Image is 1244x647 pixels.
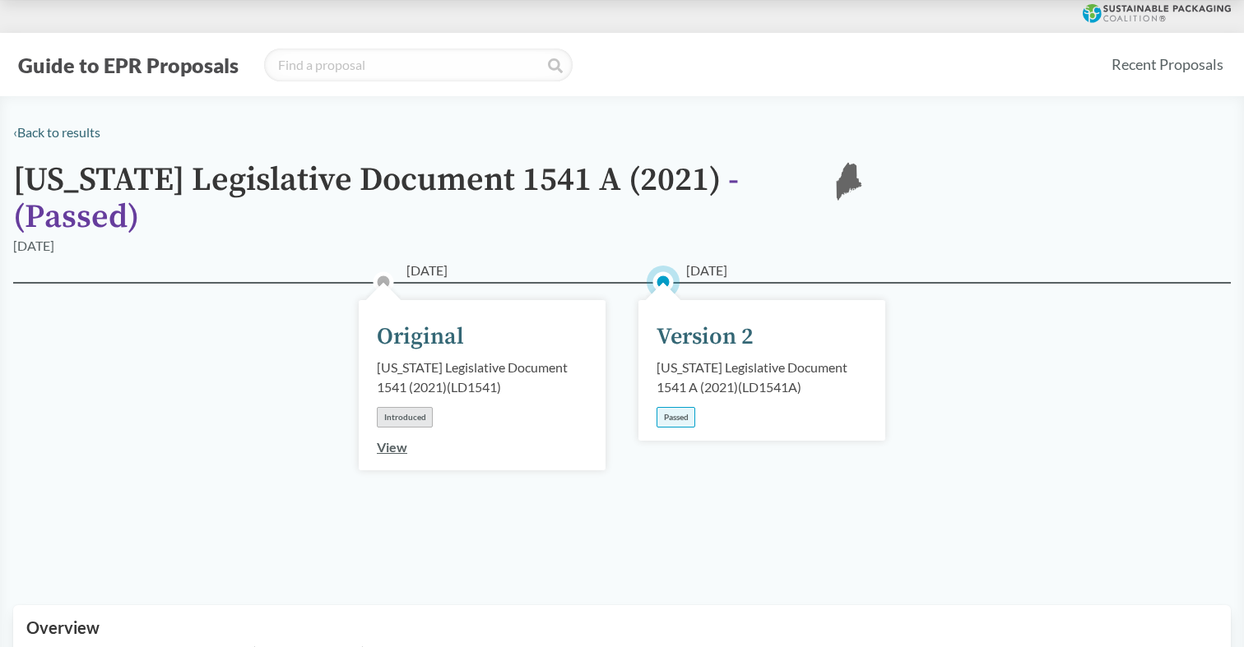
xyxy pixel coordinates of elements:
div: Version 2 [657,320,754,354]
div: [US_STATE] Legislative Document 1541 A (2021) ( LD1541A ) [657,358,867,397]
div: [DATE] [13,236,54,256]
button: Guide to EPR Proposals [13,52,244,78]
span: [DATE] [686,261,727,280]
h1: [US_STATE] Legislative Document 1541 A (2021) [13,162,803,236]
div: [US_STATE] Legislative Document 1541 (2021) ( LD1541 ) [377,358,587,397]
span: - ( Passed ) [13,159,739,238]
div: Passed [657,407,695,427]
span: [DATE] [406,261,448,280]
a: ‹Back to results [13,124,100,140]
div: Original [377,320,464,354]
a: Recent Proposals [1104,46,1231,83]
a: View [377,439,407,455]
input: Find a proposal [264,49,573,81]
div: Introduced [377,407,433,427]
h2: Overview [26,618,1218,637]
